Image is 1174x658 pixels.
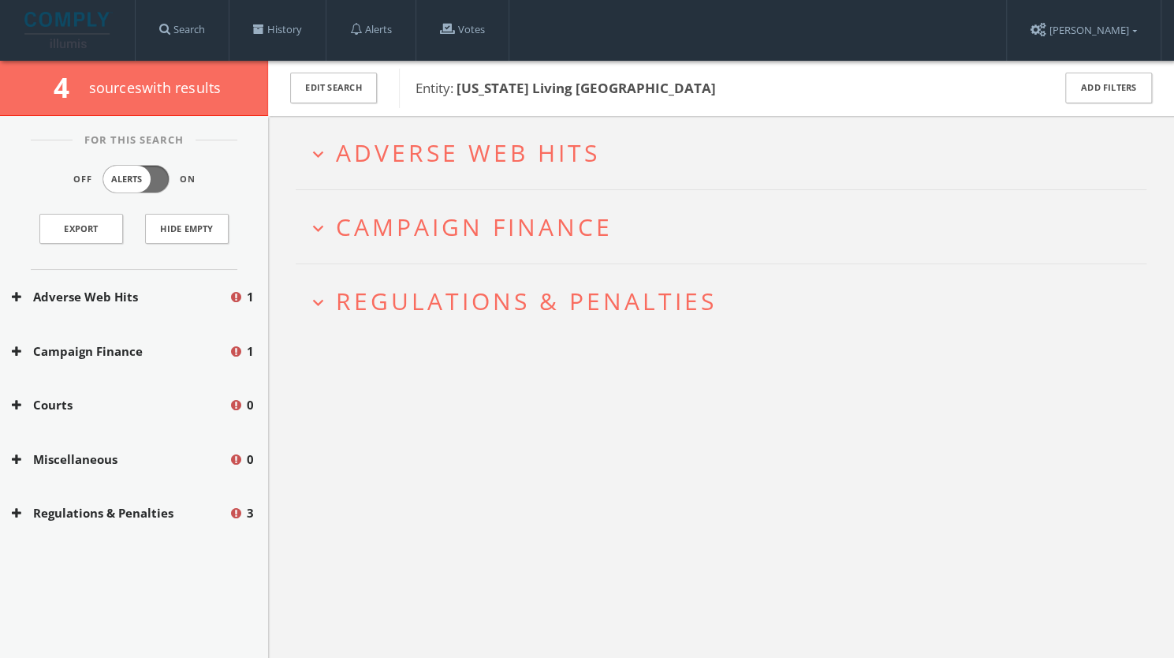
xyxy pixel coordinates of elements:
span: Campaign Finance [336,211,613,243]
span: Regulations & Penalties [336,285,717,317]
button: Add Filters [1065,73,1152,103]
button: expand_moreAdverse Web Hits [307,140,1146,166]
span: 0 [247,396,254,414]
button: Campaign Finance [12,342,229,361]
span: 4 [54,69,83,106]
button: expand_moreRegulations & Penalties [307,288,1146,314]
button: Adverse Web Hits [12,288,229,306]
button: Miscellaneous [12,451,229,469]
i: expand_more [307,144,329,165]
span: source s with results [89,78,222,97]
span: Adverse Web Hits [336,136,600,169]
button: Courts [12,396,229,414]
button: Regulations & Penalties [12,504,229,522]
span: 1 [247,288,254,306]
span: 0 [247,451,254,469]
span: For This Search [73,133,196,148]
span: 1 [247,342,254,361]
i: expand_more [307,292,329,313]
button: expand_moreCampaign Finance [307,214,1146,240]
span: Entity: [416,79,716,97]
span: 3 [247,504,254,522]
i: expand_more [307,218,329,239]
a: Export [39,214,123,244]
b: [US_STATE] Living [GEOGRAPHIC_DATA] [457,79,716,97]
button: Hide Empty [145,214,229,244]
span: On [180,173,196,186]
button: Edit Search [290,73,377,103]
span: Off [73,173,92,186]
img: illumis [24,12,113,48]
